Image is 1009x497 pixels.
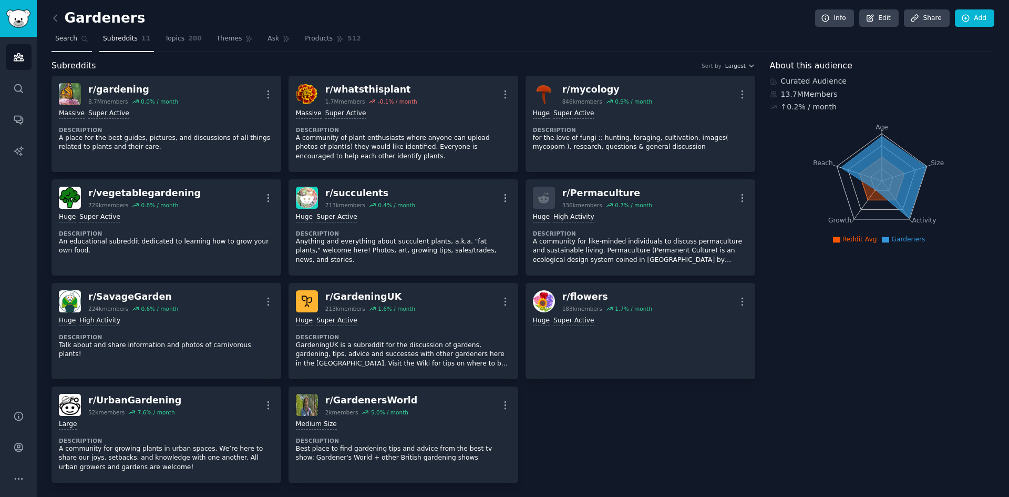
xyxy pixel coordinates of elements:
[725,62,755,69] button: Largest
[781,102,837,113] div: ↑ 0.2 % / month
[296,290,318,312] img: GardeningUK
[533,83,555,105] img: mycology
[88,305,128,312] div: 224k members
[533,316,550,326] div: Huge
[325,305,365,312] div: 213k members
[88,394,181,407] div: r/ UrbanGardening
[347,34,361,44] span: 512
[931,159,944,166] tspan: Size
[615,305,652,312] div: 1.7 % / month
[99,31,154,52] a: Subreddits11
[296,420,337,430] div: Medium Size
[296,230,511,237] dt: Description
[325,201,365,209] div: 713k members
[553,212,594,222] div: High Activity
[59,333,274,341] dt: Description
[88,409,125,416] div: 52k members
[615,201,652,209] div: 0.7 % / month
[296,333,511,341] dt: Description
[562,290,652,303] div: r/ flowers
[296,444,511,463] p: Best place to find gardening tips and advice from the best tv show: Gardener's World + other Brit...
[59,126,274,134] dt: Description
[55,34,77,44] span: Search
[296,437,511,444] dt: Description
[52,76,281,172] a: gardeningr/gardening8.7Mmembers0.0% / monthMassiveSuper ActiveDescriptionA place for the best gui...
[325,83,417,96] div: r/ whatsthisplant
[59,290,81,312] img: SavageGarden
[59,134,274,152] p: A place for the best guides, pictures, and discussions of all things related to plants and their ...
[289,179,518,276] a: succulentsr/succulents713kmembers0.4% / monthHugeSuper ActiveDescriptionAnything and everything a...
[103,34,138,44] span: Subreddits
[526,283,755,379] a: flowersr/flowers183kmembers1.7% / monthHugeSuper Active
[296,109,322,119] div: Massive
[562,201,602,209] div: 336k members
[562,83,652,96] div: r/ mycology
[267,34,279,44] span: Ask
[325,394,417,407] div: r/ GardenersWorld
[52,31,92,52] a: Search
[88,201,128,209] div: 729k members
[325,187,415,200] div: r/ succulents
[59,109,85,119] div: Massive
[533,212,550,222] div: Huge
[289,387,518,483] a: GardenersWorldr/GardenersWorld2kmembers5.0% / monthMedium SizeDescriptionBest place to find garde...
[325,290,415,303] div: r/ GardeningUK
[955,9,994,27] a: Add
[533,230,748,237] dt: Description
[725,62,746,69] span: Largest
[876,124,888,131] tspan: Age
[770,89,995,100] div: 13.7M Members
[88,187,201,200] div: r/ vegetablegardening
[141,305,178,312] div: 0.6 % / month
[296,316,313,326] div: Huge
[52,387,281,483] a: UrbanGardeningr/UrbanGardening52kmembers7.6% / monthLargeDescriptionA community for growing plant...
[702,62,722,69] div: Sort by
[59,212,76,222] div: Huge
[562,187,652,200] div: r/ Permaculture
[316,316,357,326] div: Super Active
[59,437,274,444] dt: Description
[59,83,81,105] img: gardening
[52,179,281,276] a: vegetablegardeningr/vegetablegardening729kmembers0.8% / monthHugeSuper ActiveDescriptionAn educat...
[138,409,175,416] div: 7.6 % / month
[553,316,594,326] div: Super Active
[161,31,205,52] a: Topics200
[533,126,748,134] dt: Description
[859,9,899,27] a: Edit
[815,9,854,27] a: Info
[325,109,366,119] div: Super Active
[59,341,274,359] p: Talk about and share information and photos of carnivorous plants!
[289,76,518,172] a: whatsthisplantr/whatsthisplant1.7Mmembers-0.1% / monthMassiveSuper ActiveDescriptionA community o...
[52,10,145,27] h2: Gardeners
[371,409,408,416] div: 5.0 % / month
[165,34,184,44] span: Topics
[526,179,755,276] a: r/Permaculture336kmembers0.7% / monthHugeHigh ActivityDescriptionA community for like-minded indi...
[289,283,518,379] a: GardeningUKr/GardeningUK213kmembers1.6% / monthHugeSuper ActiveDescriptionGardeningUK is a subred...
[88,290,178,303] div: r/ SavageGarden
[533,109,550,119] div: Huge
[842,236,877,243] span: Reddit Avg
[88,98,128,105] div: 8.7M members
[59,230,274,237] dt: Description
[828,217,851,224] tspan: Growth
[59,394,81,416] img: UrbanGardening
[316,212,357,222] div: Super Active
[88,109,129,119] div: Super Active
[296,83,318,105] img: whatsthisplant
[325,98,365,105] div: 1.7M members
[59,444,274,472] p: A community for growing plants in urban spaces. We’re here to share our joys, setbacks, and knowl...
[296,394,318,416] img: GardenersWorld
[553,109,594,119] div: Super Active
[533,237,748,265] p: A community for like-minded individuals to discuss permaculture and sustainable living. Permacult...
[52,59,96,73] span: Subreddits
[79,212,120,222] div: Super Active
[296,134,511,161] p: A community of plant enthusiasts where anyone can upload photos of plant(s) they would like ident...
[296,126,511,134] dt: Description
[79,316,120,326] div: High Activity
[813,159,833,166] tspan: Reach
[305,34,333,44] span: Products
[264,31,294,52] a: Ask
[88,83,178,96] div: r/ gardening
[533,134,748,152] p: for the love of fungi :: hunting, foraging, cultivation, images( mycoporn ), research, questions ...
[378,305,415,312] div: 1.6 % / month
